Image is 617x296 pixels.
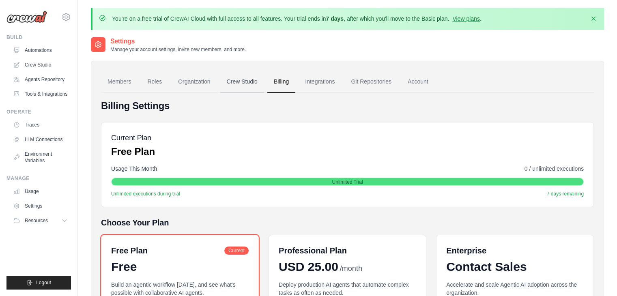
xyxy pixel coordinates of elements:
[6,175,71,182] div: Manage
[525,165,584,173] span: 0 / unlimited executions
[111,245,148,256] h6: Free Plan
[101,99,594,112] h4: Billing Settings
[101,217,594,228] h5: Choose Your Plan
[401,71,435,93] a: Account
[224,247,249,255] span: Current
[299,71,341,93] a: Integrations
[326,15,344,22] strong: 7 days
[10,118,71,131] a: Traces
[111,191,180,197] span: Unlimited executions during trial
[141,71,168,93] a: Roles
[452,15,479,22] a: View plans
[6,34,71,41] div: Build
[332,179,363,185] span: Unlimited Trial
[10,199,71,212] a: Settings
[6,109,71,115] div: Operate
[10,148,71,167] a: Environment Variables
[340,263,362,274] span: /month
[172,71,217,93] a: Organization
[10,133,71,146] a: LLM Connections
[25,217,48,224] span: Resources
[10,44,71,57] a: Automations
[111,145,155,158] p: Free Plan
[10,185,71,198] a: Usage
[10,73,71,86] a: Agents Repository
[10,88,71,101] a: Tools & Integrations
[446,245,584,256] h6: Enterprise
[10,58,71,71] a: Crew Studio
[344,71,398,93] a: Git Repositories
[6,11,47,23] img: Logo
[111,260,249,274] div: Free
[101,71,138,93] a: Members
[279,260,338,274] span: USD 25.00
[112,15,482,23] p: You're on a free trial of CrewAI Cloud with full access to all features. Your trial ends in , aft...
[110,46,246,53] p: Manage your account settings, invite new members, and more.
[279,245,347,256] h6: Professional Plan
[110,36,246,46] h2: Settings
[547,191,584,197] span: 7 days remaining
[220,71,264,93] a: Crew Studio
[446,260,584,274] div: Contact Sales
[6,276,71,290] button: Logout
[36,279,51,286] span: Logout
[111,165,157,173] span: Usage This Month
[111,132,155,144] h5: Current Plan
[10,214,71,227] button: Resources
[267,71,295,93] a: Billing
